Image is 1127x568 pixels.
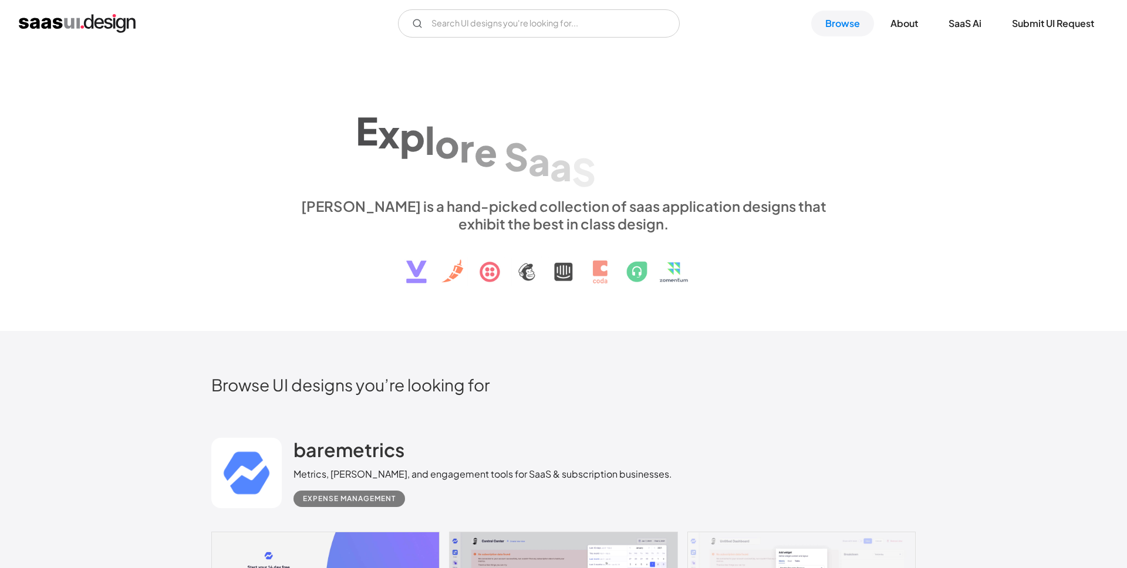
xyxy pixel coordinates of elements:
a: baremetrics [293,438,404,467]
a: Submit UI Request [998,11,1108,36]
div: l [425,117,435,162]
img: text, icon, saas logo [386,232,741,293]
a: Browse [811,11,874,36]
div: p [400,114,425,159]
div: [PERSON_NAME] is a hand-picked collection of saas application designs that exhibit the best in cl... [293,197,834,232]
div: r [460,125,474,170]
a: SaaS Ai [934,11,996,36]
div: Metrics, [PERSON_NAME], and engagement tools for SaaS & subscription businesses. [293,467,672,481]
div: S [572,149,596,194]
h2: Browse UI designs you’re looking for [211,374,916,395]
a: home [19,14,136,33]
input: Search UI designs you're looking for... [398,9,680,38]
div: E [356,108,378,153]
div: Expense Management [303,492,396,506]
div: e [474,129,497,174]
form: Email Form [398,9,680,38]
a: About [876,11,932,36]
h2: baremetrics [293,438,404,461]
div: a [528,138,550,184]
h1: Explore SaaS UI design patterns & interactions. [293,96,834,186]
div: o [435,121,460,166]
div: a [550,144,572,189]
div: S [504,134,528,179]
div: x [378,110,400,155]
